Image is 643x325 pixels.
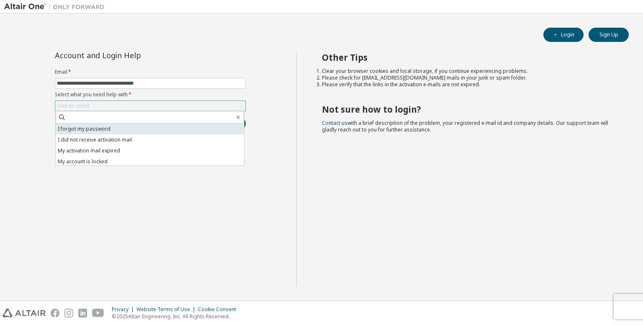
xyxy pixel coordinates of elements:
[112,306,136,313] div: Privacy
[322,119,608,133] span: with a brief description of the problem, your registered e-mail id and company details. Our suppo...
[322,52,614,63] h2: Other Tips
[92,309,104,317] img: youtube.svg
[198,306,241,313] div: Cookie Consent
[64,309,73,317] img: instagram.svg
[57,103,90,109] div: Click to select
[322,104,614,115] h2: Not sure how to login?
[55,52,208,59] div: Account and Login Help
[55,101,245,111] div: Click to select
[78,309,87,317] img: linkedin.svg
[322,81,614,88] li: Please verify that the links in the activation e-mails are not expired.
[136,306,198,313] div: Website Terms of Use
[56,124,244,134] li: I forgot my password
[322,119,347,126] a: Contact us
[51,309,59,317] img: facebook.svg
[543,28,584,42] button: Login
[55,91,246,98] label: Select what you need help with
[112,313,241,320] p: © 2025 Altair Engineering, Inc. All Rights Reserved.
[322,75,614,81] li: Please check for [EMAIL_ADDRESS][DOMAIN_NAME] mails in your junk or spam folder.
[4,3,109,11] img: Altair One
[3,309,46,317] img: altair_logo.svg
[589,28,629,42] button: Sign Up
[55,69,246,75] label: Email
[322,68,614,75] li: Clear your browser cookies and local storage, if you continue experiencing problems.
